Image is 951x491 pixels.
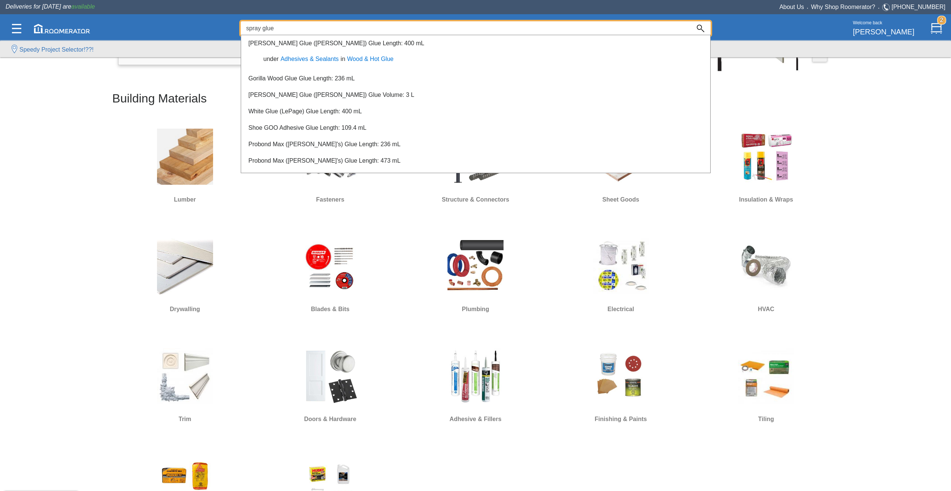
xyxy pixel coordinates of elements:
[12,24,21,33] img: Categories.svg
[249,125,367,131] a: Shoe GOO Adhesive Glue Length: 109.4 mL
[71,3,95,10] span: available
[241,21,690,36] input: Search...?
[875,6,882,10] span: •
[249,141,401,147] a: Probond Max ([PERSON_NAME]'s) Glue Length: 236 mL
[697,25,704,32] img: Search_Icon.svg
[804,6,811,10] span: •
[249,108,362,114] a: White Glue (LePage) Glue Length: 400 mL
[937,16,946,25] strong: 2
[892,4,945,10] a: [PHONE_NUMBER]
[6,3,95,10] span: Deliveries for [DATE] are
[249,40,424,46] a: [PERSON_NAME] Glue ([PERSON_NAME]) Glue Length: 400 mL
[278,56,341,62] a: Adhesives & Sealants
[811,4,875,10] a: Why Shop Roomerator?
[260,55,279,64] label: under
[249,92,415,98] a: [PERSON_NAME] Glue ([PERSON_NAME]) Glue Volume: 3 L
[882,3,892,12] img: Telephone.svg
[779,4,804,10] a: About Us
[931,23,942,34] img: Cart.svg
[34,24,90,33] img: roomerator-logo.svg
[345,56,396,62] a: Wood & Hot Glue
[249,75,355,82] a: Gorilla Wood Glue Glue Length: 236 mL
[249,157,401,164] a: Probond Max ([PERSON_NAME]'s) Glue Length: 473 mL
[341,56,345,62] span: in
